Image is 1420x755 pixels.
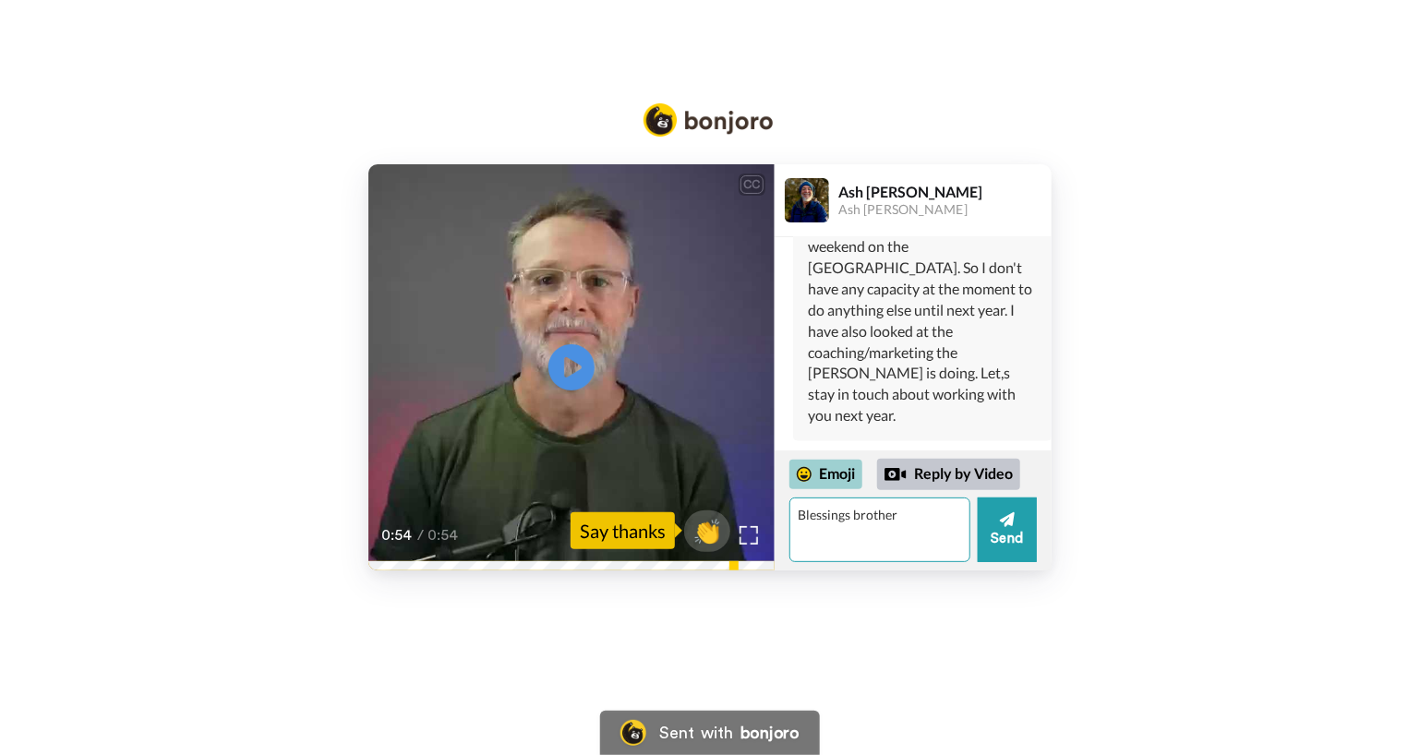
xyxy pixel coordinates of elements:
button: Send [978,497,1037,562]
img: Full screen [740,526,758,545]
div: Reply by Video [877,459,1020,490]
span: 0:54 [381,524,414,546]
div: Ash [PERSON_NAME] [838,183,1051,200]
div: Ash [PERSON_NAME] [838,202,1051,218]
div: Say thanks [571,512,675,549]
div: Reply by Video [884,463,907,485]
img: Profile Image [785,178,829,222]
span: 👏 [684,516,730,545]
span: / [417,524,424,546]
div: CC [740,175,764,194]
span: 0:54 [427,524,460,546]
textarea: Blessings brother [789,497,970,562]
div: Emoji [789,460,862,489]
img: Bonjoro Logo [644,103,773,137]
button: 👏 [684,510,730,552]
